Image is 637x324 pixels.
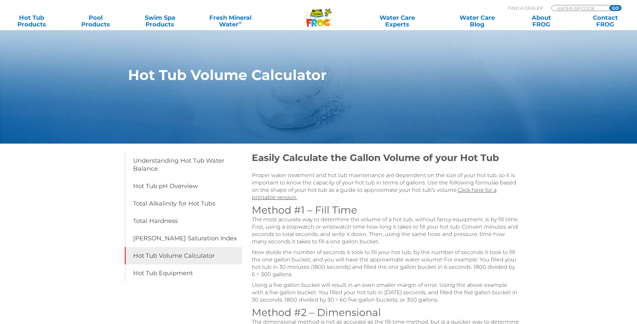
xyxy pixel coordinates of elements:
p: Find A Dealer [508,5,543,11]
h3: Method #1 – Fill Time [252,205,519,216]
a: Hot Tub Volume Calculator [125,247,242,264]
a: ContactFROG [580,14,630,28]
sup: ∞ [238,20,242,25]
input: Zip Code Form [557,5,602,11]
a: Hot Tub Equipment [125,264,242,282]
a: AboutFROG [516,14,566,28]
p: Proper water treatment and hot tub maintenance are dependent on the size of your hot tub, so it i... [252,172,519,201]
a: Water CareExperts [357,14,438,28]
p: Now divide the number of seconds it took to fill your hot tub, by the number of seconds it took t... [252,249,519,278]
h1: Hot Tub Volume Calculator [128,67,479,83]
a: Fresh MineralWater∞ [199,14,261,28]
a: Hot TubProducts [7,14,57,28]
a: Understanding Hot Tub Water Balance [125,152,242,177]
h2: Easily Calculate the Gallon Volume of your Hot Tub [252,152,519,163]
h3: Method #2 – Dimensional [252,307,519,318]
a: Water CareBlog [452,14,502,28]
a: Total Hardness [125,212,242,230]
p: Using a five gallon bucket will result in an even smaller margin of error. Using the above exampl... [252,281,519,304]
input: GO [609,5,621,11]
a: Total Alkalinity for Hot Tubs [125,195,242,212]
a: [PERSON_NAME] Saturation Index [125,230,242,247]
a: Swim SpaProducts [135,14,185,28]
a: PoolProducts [71,14,121,28]
p: The most accurate way to determine the volume of a hot tub, without fancy equipment, is by fill t... [252,216,519,245]
a: Hot Tub pH Overview [125,177,242,195]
